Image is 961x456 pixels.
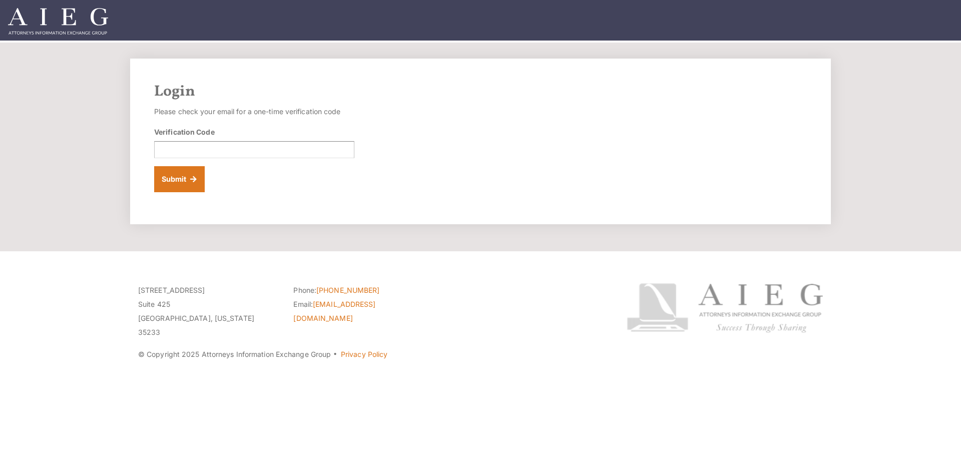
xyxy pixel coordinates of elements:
label: Verification Code [154,127,215,137]
span: · [333,354,337,359]
a: [PHONE_NUMBER] [316,286,379,294]
li: Phone: [293,283,433,297]
p: © Copyright 2025 Attorneys Information Exchange Group [138,347,589,361]
img: Attorneys Information Exchange Group logo [627,283,823,333]
img: Attorneys Information Exchange Group [8,8,108,35]
p: Please check your email for a one-time verification code [154,105,354,119]
li: Email: [293,297,433,325]
a: [EMAIL_ADDRESS][DOMAIN_NAME] [293,300,375,322]
h2: Login [154,83,807,101]
a: Privacy Policy [341,350,387,358]
p: [STREET_ADDRESS] Suite 425 [GEOGRAPHIC_DATA], [US_STATE] 35233 [138,283,278,339]
button: Submit [154,166,205,192]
